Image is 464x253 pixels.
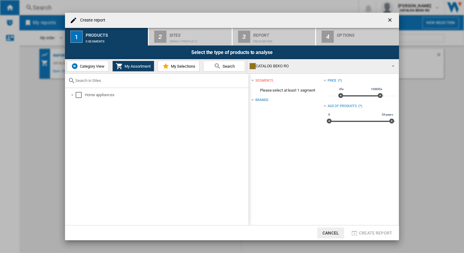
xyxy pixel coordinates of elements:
div: Price [328,78,337,83]
span: 30 years [381,112,394,117]
div: Sites [169,30,229,37]
div: Brands [255,98,268,103]
button: 3 Report Price Matrix [233,28,316,46]
div: Products [86,30,145,37]
button: getI18NText('BUTTONS.CLOSE_DIALOG') [384,14,397,26]
span: Search [221,64,235,69]
span: 10000le [370,87,383,92]
button: 4 Options [316,28,399,46]
div: 2 [154,31,166,43]
div: 1 [70,31,83,43]
button: Cancel [317,228,344,238]
div: Home appliances [85,92,247,98]
span: 0le [338,87,344,92]
div: Age of products [328,104,357,109]
span: Create report [359,231,392,235]
div: CATALOG BEKO RO [250,62,387,70]
span: Category View [78,64,104,69]
button: My Selections [158,61,200,72]
button: My Assortment [112,61,154,72]
button: 2 Sites Default profile (1) [149,28,232,46]
span: My Assortment [123,64,151,69]
input: Search in Sites [75,78,245,83]
ng-md-icon: getI18NText('BUTTONS.CLOSE_DIALOG') [387,17,394,24]
img: wiser-icon-blue.png [71,62,78,70]
md-checkbox: Select [76,92,85,98]
button: Search [203,61,245,72]
div: Options [337,30,397,37]
div: 3 [238,31,250,43]
div: 0 segments [86,37,145,43]
div: Select the type of products to analyse [65,46,399,59]
span: My Selections [169,64,195,69]
div: Price Matrix [253,37,313,43]
span: 0 [327,112,331,117]
button: Create report [349,228,394,238]
button: 1 Products 0 segments [65,28,148,46]
span: Please select at least 1 segment [251,85,323,96]
div: Report [253,30,313,37]
h4: Create report [77,17,105,23]
div: segments [255,78,273,83]
div: 4 [322,31,334,43]
button: Category View [67,61,109,72]
div: Default profile (1) [169,37,229,43]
